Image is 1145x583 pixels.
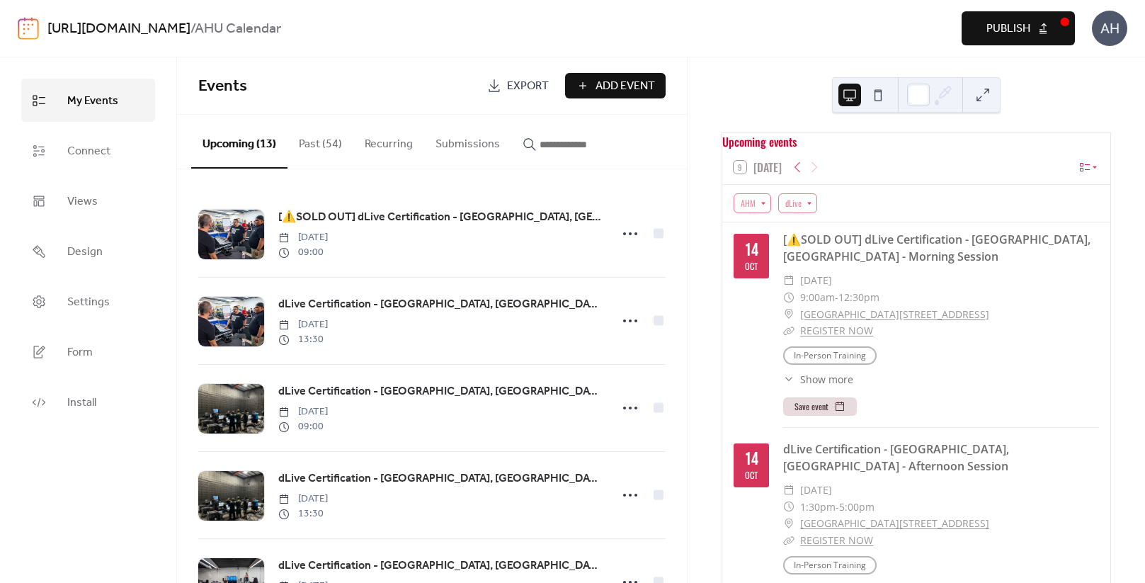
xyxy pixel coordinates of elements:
div: ​ [783,289,794,306]
span: 09:00 [278,245,328,260]
a: Design [21,230,155,273]
img: logo [18,17,39,40]
a: Views [21,179,155,222]
span: Form [67,341,93,363]
div: ​ [783,482,794,499]
span: [DATE] [278,404,328,419]
button: Past (54) [287,115,353,167]
span: Show more [800,372,853,387]
div: ​ [783,499,794,516]
span: Install [67,392,96,414]
span: Connect [67,140,110,162]
span: [DATE] [278,230,328,245]
span: 9:00am [800,289,835,306]
span: [DATE] [278,317,328,332]
div: ​ [783,306,794,323]
span: 5:00pm [839,499,875,516]
div: AH [1092,11,1127,46]
span: Add Event [596,78,655,95]
button: Recurring [353,115,424,167]
a: My Events [21,79,155,122]
span: Views [67,191,98,213]
span: - [836,499,839,516]
button: Save event [783,397,857,416]
button: Submissions [424,115,511,167]
span: Design [67,241,103,263]
span: dLive Certification - [GEOGRAPHIC_DATA], [GEOGRAPHIC_DATA] - Afternoon Session [278,470,602,487]
span: [DATE] [278,492,328,506]
a: [GEOGRAPHIC_DATA][STREET_ADDRESS] [800,515,989,532]
button: ​Show more [783,372,853,387]
a: REGISTER NOW [800,533,873,547]
div: 14 [744,451,758,468]
a: dLive Certification - [GEOGRAPHIC_DATA], [GEOGRAPHIC_DATA] - Afternoon Session [783,441,1009,474]
a: Form [21,330,155,373]
button: Publish [962,11,1075,45]
div: Oct [745,471,758,480]
a: dLive Certification - [GEOGRAPHIC_DATA], [GEOGRAPHIC_DATA] - Afternoon Session [278,295,602,314]
button: Add Event [565,73,666,98]
span: dLive Certification - [GEOGRAPHIC_DATA], [GEOGRAPHIC_DATA] - Afternoon Session [278,296,602,313]
span: - [835,289,838,306]
div: ​ [783,372,794,387]
span: dLive Certification - [GEOGRAPHIC_DATA], [GEOGRAPHIC_DATA] - Morning Session [278,383,602,400]
div: ​ [783,515,794,532]
a: Install [21,380,155,424]
div: Oct [745,262,758,271]
span: 12:30pm [838,289,879,306]
span: 13:30 [278,506,328,521]
span: dLive Certification - [GEOGRAPHIC_DATA], [GEOGRAPHIC_DATA] - Morning Session [278,557,602,574]
a: [⚠️SOLD OUT] dLive Certification - [GEOGRAPHIC_DATA], [GEOGRAPHIC_DATA] - Morning Session [783,232,1090,264]
span: Publish [986,21,1030,38]
b: AHU Calendar [195,16,281,43]
button: Upcoming (13) [191,115,287,169]
div: ​ [783,322,794,339]
span: Events [198,71,247,102]
span: 1:30pm [800,499,836,516]
a: Export [477,73,559,98]
a: dLive Certification - [GEOGRAPHIC_DATA], [GEOGRAPHIC_DATA] - Afternoon Session [278,470,602,488]
a: [URL][DOMAIN_NAME] [47,16,190,43]
a: [⚠️SOLD OUT] dLive Certification - [GEOGRAPHIC_DATA], [GEOGRAPHIC_DATA] - Morning Session [278,208,602,227]
span: 09:00 [278,419,328,434]
span: My Events [67,90,118,112]
a: Settings [21,280,155,323]
b: / [190,16,195,43]
div: ​ [783,272,794,289]
span: 13:30 [278,332,328,347]
span: Export [507,78,549,95]
a: REGISTER NOW [800,324,873,337]
span: [⚠️SOLD OUT] dLive Certification - [GEOGRAPHIC_DATA], [GEOGRAPHIC_DATA] - Morning Session [278,209,602,226]
a: dLive Certification - [GEOGRAPHIC_DATA], [GEOGRAPHIC_DATA] - Morning Session [278,383,602,401]
span: [DATE] [800,482,832,499]
a: [GEOGRAPHIC_DATA][STREET_ADDRESS] [800,306,989,323]
div: ​ [783,532,794,549]
a: dLive Certification - [GEOGRAPHIC_DATA], [GEOGRAPHIC_DATA] - Morning Session [278,557,602,575]
div: Upcoming events [722,133,1110,150]
a: Connect [21,129,155,172]
div: 14 [744,242,758,259]
span: [DATE] [800,272,832,289]
span: Settings [67,291,110,313]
